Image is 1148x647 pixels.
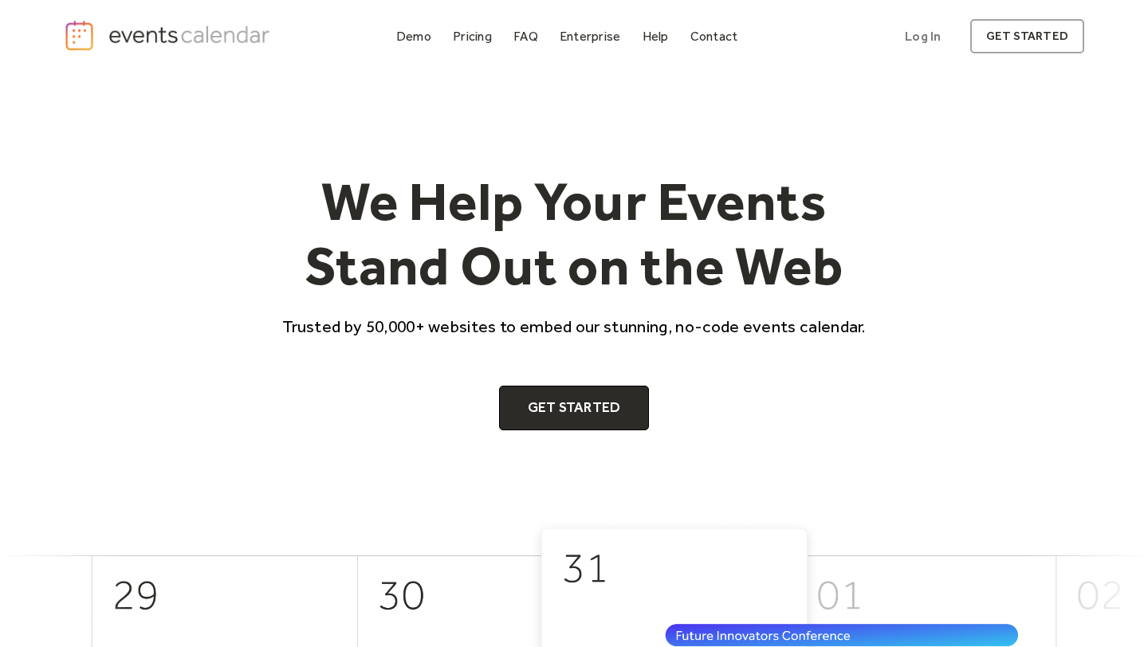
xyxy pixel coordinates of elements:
div: Demo [396,32,431,41]
a: Demo [390,25,438,47]
div: FAQ [513,32,538,41]
a: Log In [889,19,957,53]
p: Trusted by 50,000+ websites to embed our stunning, no-code events calendar. [268,315,880,338]
h1: We Help Your Events Stand Out on the Web [268,169,880,299]
div: Enterprise [560,32,620,41]
div: Contact [690,32,738,41]
a: Contact [684,25,745,47]
div: Pricing [453,32,492,41]
div: Help [643,32,669,41]
a: Pricing [446,25,498,47]
a: Get Started [499,386,650,430]
a: FAQ [507,25,545,47]
a: get started [970,19,1084,53]
a: Help [636,25,675,47]
a: Enterprise [553,25,627,47]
